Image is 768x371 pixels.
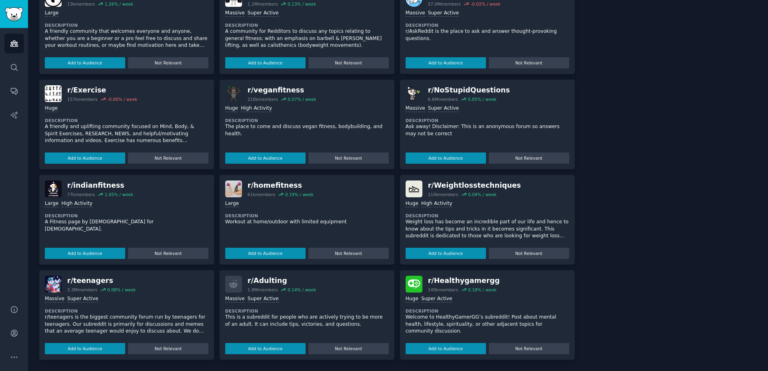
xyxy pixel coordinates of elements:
p: A friendly community that welcomes everyone and anyone, whether you are a beginner or a pro feel ... [45,28,208,49]
div: 0.14 % / week [288,287,316,293]
button: Add to Audience [45,57,125,68]
button: Add to Audience [225,152,306,164]
p: r/teenagers is the biggest community forum run by teenagers for teenagers. Our subreddit is prima... [45,314,208,335]
p: Ask away! Disclaimer: This is an anonymous forum so answers may not be correct [406,123,569,137]
div: Large [45,200,58,208]
dt: Description [45,118,208,123]
div: 0.04 % / week [468,192,496,197]
p: The place to come and discuss vegan fitness, bodybuilding, and health. [225,123,389,137]
button: Add to Audience [406,152,486,164]
div: 157k members [67,96,98,102]
div: High Activity [61,200,92,208]
div: 110k members [428,192,458,197]
div: Super Active [248,10,279,17]
p: Workout at home/outdoor with limited equipment [225,219,389,226]
button: Add to Audience [45,343,125,354]
div: r/ NoStupidQuestions [428,85,510,95]
button: Add to Audience [225,248,306,259]
button: Add to Audience [406,248,486,259]
img: indianfitness [45,180,62,197]
button: Not Relevant [489,248,569,259]
button: Add to Audience [406,343,486,354]
div: Super Active [428,10,459,17]
div: r/ Exercise [67,85,137,95]
div: Massive [45,295,64,303]
div: Super Active [248,295,279,303]
dt: Description [45,213,208,219]
div: 1.05 % / week [105,192,133,197]
img: homefitness [225,180,242,197]
img: Exercise [45,85,62,102]
button: Not Relevant [128,248,208,259]
p: r/AskReddit is the place to ask and answer thought-provoking questions. [406,28,569,42]
div: 13k members [67,1,95,7]
div: Huge [45,105,58,112]
p: A friendly and uplifting community focused on Mind, Body, & Spirit Exercises, RESEARCH, NEWS, and... [45,123,208,144]
div: Large [225,200,239,208]
p: Weight loss has become an incredible part of our life and hence to know about the tips and tricks... [406,219,569,240]
button: Add to Audience [406,57,486,68]
button: Add to Audience [225,343,306,354]
div: 1.26 % / week [105,1,133,7]
div: r/ veganfitness [248,85,316,95]
div: r/ homefitness [248,180,314,191]
div: 149k members [428,287,458,293]
button: Not Relevant [308,343,389,354]
div: Super Active [421,295,452,303]
button: Not Relevant [489,343,569,354]
button: Add to Audience [225,57,306,68]
img: Healthygamergg [406,276,422,293]
dt: Description [406,308,569,314]
div: 3.3M members [67,287,98,293]
div: Massive [225,10,245,17]
div: Massive [406,105,425,112]
div: Massive [225,295,245,303]
img: teenagers [45,276,62,293]
div: r/ Adulting [248,276,316,286]
div: 77k members [67,192,95,197]
img: Weightlosstechniques [406,180,422,197]
img: NoStupidQuestions [406,85,422,102]
div: Huge [225,105,238,112]
div: 210k members [248,96,278,102]
div: Massive [406,10,425,17]
div: 0.18 % / week [468,287,496,293]
div: -0.02 % / week [470,1,500,7]
div: -0.00 % / week [107,96,137,102]
div: 6.6M members [428,96,458,102]
div: 0.08 % / week [107,287,136,293]
dt: Description [225,308,389,314]
div: Huge [406,295,418,303]
div: r/ indianfitness [67,180,133,191]
div: Large [45,10,58,17]
div: Super Active [67,295,98,303]
img: veganfitness [225,85,242,102]
dt: Description [406,118,569,123]
dt: Description [406,22,569,28]
div: 0.13 % / week [288,1,316,7]
div: 1.1M members [248,1,278,7]
div: 61k members [248,192,275,197]
p: A community for Redditors to discuss any topics relating to general fitness; with an emphasis on ... [225,28,389,49]
div: 57.0M members [428,1,461,7]
button: Not Relevant [128,57,208,68]
div: Super Active [428,105,459,112]
button: Not Relevant [489,57,569,68]
button: Not Relevant [128,152,208,164]
div: r/ Healthygamergg [428,276,500,286]
button: Not Relevant [128,343,208,354]
dt: Description [45,22,208,28]
div: 1.8M members [248,287,278,293]
p: This is a subreddit for people who are actively trying to be more of an adult. It can include tip... [225,314,389,328]
button: Add to Audience [45,248,125,259]
button: Not Relevant [308,57,389,68]
div: 0.05 % / week [468,96,496,102]
button: Not Relevant [489,152,569,164]
dt: Description [225,118,389,123]
div: High Activity [241,105,272,112]
img: GummySearch logo [5,7,23,21]
div: 0.07 % / week [288,96,316,102]
p: Welcome to HealthyGamerGG’s subreddit! Post about mental health, lifestyle, spirituality, or othe... [406,314,569,335]
dt: Description [45,308,208,314]
div: r/ Weightlosstechniques [428,180,521,191]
